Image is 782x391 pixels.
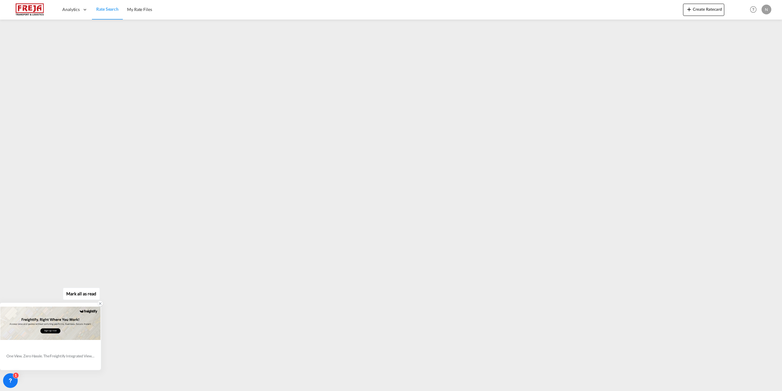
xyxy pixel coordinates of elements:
[9,3,50,17] img: 586607c025bf11f083711d99603023e7.png
[96,6,119,12] span: Rate Search
[685,6,693,13] md-icon: icon-plus 400-fg
[127,7,152,12] span: My Rate Files
[762,5,771,14] div: N
[748,4,758,15] span: Help
[62,6,80,13] span: Analytics
[748,4,762,15] div: Help
[683,4,724,16] button: icon-plus 400-fgCreate Ratecard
